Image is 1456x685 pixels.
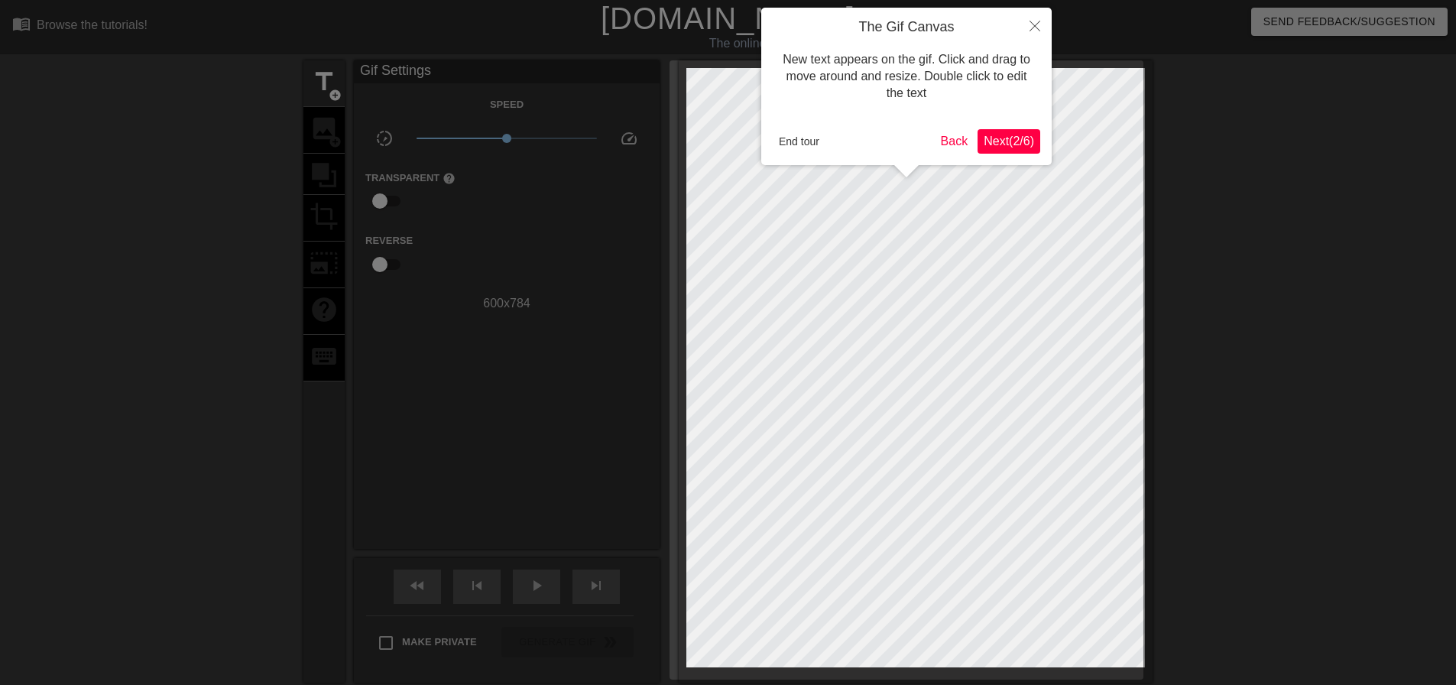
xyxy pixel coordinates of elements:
[984,135,1034,148] span: Next ( 2 / 6 )
[773,36,1040,118] div: New text appears on the gif. Click and drag to move around and resize. Double click to edit the text
[935,129,974,154] button: Back
[978,129,1040,154] button: Next
[1018,8,1052,43] button: Close
[773,19,1040,36] h4: The Gif Canvas
[773,130,825,153] button: End tour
